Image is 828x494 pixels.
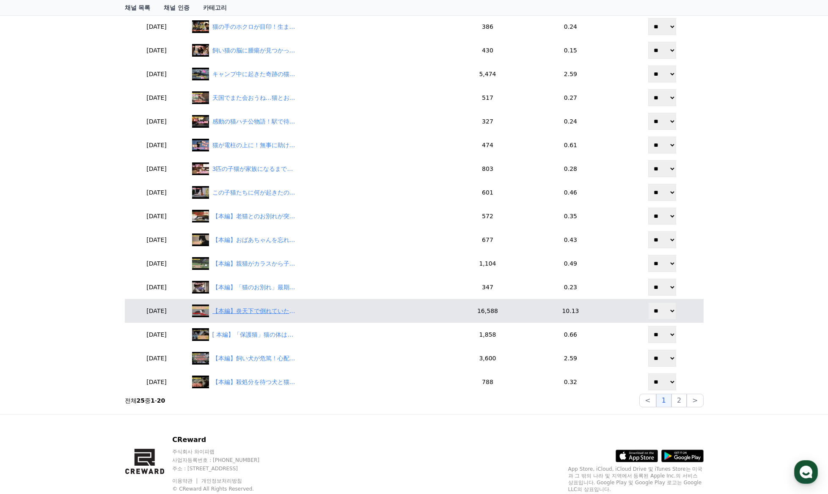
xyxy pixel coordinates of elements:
[192,186,209,199] img: この子猫たちに何が起きたの？感動のストーリー！
[125,15,189,38] td: [DATE]
[192,186,451,199] a: この子猫たちに何が起きたの？感動のストーリー！ この子猫たちに何が起きたの？感動のストーリー！
[192,44,451,57] a: 飼い猫の脳に腫瘍が見つかった。手術の成功率は低い！ 飼い猫の脳に腫瘍が見つかった。手術の成功率は低い！
[212,165,297,173] div: 3匹の子猫が家族になるまでの物語
[212,330,297,339] div: [ 本編】「保護猫」猫の体はボロボロで痩せてガリガリ！新しい家族のもとへ
[455,204,520,228] td: 572
[192,281,209,294] img: 【本編】「猫のお別れ」最期のサインが近づいたら！ 最後は私の腕の中で天国に
[125,323,189,346] td: [DATE]
[125,370,189,394] td: [DATE]
[455,110,520,133] td: 327
[192,233,451,246] a: 【本編】おばあちゃんを忘れない猫の優しさに感動！ 【本編】おばあちゃんを忘れない猫の優しさに感動！
[125,38,189,62] td: [DATE]
[3,268,56,289] a: 홈
[125,299,189,323] td: [DATE]
[125,275,189,299] td: [DATE]
[520,323,621,346] td: 0.66
[520,252,621,275] td: 0.49
[192,68,209,80] img: キャンプ中に起きた奇跡の猫救出劇！
[212,46,297,55] div: 飼い猫の脳に腫瘍が見つかった。手術の成功率は低い！
[520,110,621,133] td: 0.24
[201,478,242,484] a: 개인정보처리방침
[192,20,451,33] a: 猫の手のホクロが目印！生まれ変わったら必ず探すから 猫の手のホクロが目印！生まれ変わったら必ず探すから
[192,328,451,341] a: [ 本編】「保護猫」猫の体はボロボロで痩せてガリガリ！新しい家族のもとへ [ 本編】「保護猫」猫の体はボロボロで痩せてガリガリ！新しい家族のもとへ
[192,376,451,388] a: 【本編】殺処分を待つ犬と猫！最後の願いとは・・・ 保護猫の未来 #かわいい猫 #cat #cat #猫 ＃殺処分 ＃感動のストーリー #犬 #dog #保護犬の未来 【本編】殺処分を待つ犬と猫！...
[192,376,209,388] img: 【本編】殺処分を待つ犬と猫！最後の願いとは・・・ 保護猫の未来 #かわいい猫 #cat #cat #猫 ＃殺処分 ＃感動のストーリー #犬 #dog #保護犬の未来
[455,38,520,62] td: 430
[212,117,297,126] div: 感動の猫ハチ公物語！駅で待ち続けたミミの真実
[172,465,321,472] p: 주소 : [STREET_ADDRESS]
[172,478,199,484] a: 이용약관
[192,162,209,175] img: 3匹の子猫が家族になるまでの物語
[192,305,451,317] a: 【本編】炎天下で倒れていた猫を助けたら奇跡が起きた！ 【本編】炎天下で倒れていた猫を助けたら奇跡が起きた！
[455,346,520,370] td: 3,600
[27,281,32,288] span: 홈
[520,346,621,370] td: 2.59
[520,275,621,299] td: 0.23
[192,257,451,270] a: 【本編】親猫がカラスから子猫を守った！ 私が間に間に合わなかったせいで・・・ 【本編】親猫がカラスから子猫を守った！ 私が間に間に合わなかったせいで・・・
[125,157,189,181] td: [DATE]
[212,307,297,316] div: 【本編】炎天下で倒れていた猫を助けたら奇跡が起きた！
[192,305,209,317] img: 【本編】炎天下で倒れていた猫を助けたら奇跡が起きた！
[455,323,520,346] td: 1,858
[192,115,451,128] a: 感動の猫ハチ公物語！駅で待ち続けたミミの真実 感動の猫ハチ公物語！駅で待ち続けたミミの[PERSON_NAME]
[192,91,209,104] img: 天国でまた会おうね…猫とおばあちゃんの絆に感動！
[192,20,209,33] img: 猫の手のホクロが目印！生まれ変わったら必ず探すから
[455,275,520,299] td: 347
[656,394,671,407] button: 1
[125,110,189,133] td: [DATE]
[192,139,451,151] a: 猫が電柱の上に！無事に助けられるのか？ 猫が電柱の上に！無事に助けられるのか？
[520,181,621,204] td: 0.46
[455,181,520,204] td: 601
[172,457,321,464] p: 사업자등록번호 : [PHONE_NUMBER]
[125,346,189,370] td: [DATE]
[212,70,297,79] div: キャンプ中に起きた奇跡の猫救出劇！
[568,466,704,493] p: App Store, iCloud, iCloud Drive 및 iTunes Store는 미국과 그 밖의 나라 및 지역에서 등록된 Apple Inc.의 서비스 상표입니다. Goo...
[192,162,451,175] a: 3匹の子猫が家族になるまでの物語 3匹の子猫が家族になるまでの物語
[172,435,321,445] p: CReward
[212,259,297,268] div: 【本編】親猫がカラスから子猫を守った！ 私が間に間に合わなかったせいで・・・
[455,133,520,157] td: 474
[520,299,621,323] td: 10.13
[520,62,621,86] td: 2.59
[192,139,209,151] img: 猫が電柱の上に！無事に助けられるのか？
[455,157,520,181] td: 803
[172,486,321,492] p: © CReward All Rights Reserved.
[520,157,621,181] td: 0.28
[212,212,297,221] div: 【本編】老猫とのお別れが突然やってきた感動の瞬間！
[192,257,209,270] img: 【本編】親猫がカラスから子猫を守った！ 私が間に間に合わなかったせいで・・・
[212,141,297,150] div: 猫が電柱の上に！無事に助けられるのか？
[687,394,703,407] button: >
[212,93,297,102] div: 天国でまた会おうね…猫とおばあちゃんの絆に感動！
[125,86,189,110] td: [DATE]
[56,268,109,289] a: 대화
[157,397,165,404] strong: 20
[125,181,189,204] td: [DATE]
[455,228,520,252] td: 677
[192,328,209,341] img: [ 本編】「保護猫」猫の体はボロボロで痩せてガリガリ！新しい家族のもとへ
[192,115,209,128] img: 感動の猫ハチ公物語！駅で待ち続けたミミの真実
[520,204,621,228] td: 0.35
[192,44,209,57] img: 飼い猫の脳に腫瘍が見つかった。手術の成功率は低い！
[212,188,297,197] div: この子猫たちに何が起きたの？感動のストーリー！
[192,210,209,222] img: 【本編】老猫とのお別れが突然やってきた感動の瞬間！
[192,91,451,104] a: 天国でまた会おうね…猫とおばあちゃんの絆に感動！ 天国でまた会おうね…猫とおばあちゃんの絆に感動！
[520,38,621,62] td: 0.15
[125,133,189,157] td: [DATE]
[455,62,520,86] td: 5,474
[125,252,189,275] td: [DATE]
[125,62,189,86] td: [DATE]
[212,354,297,363] div: 【本編】飼い犬が危篤！心配そうに玄関には20匹の猫が集まっていた。
[137,397,145,404] strong: 25
[109,268,162,289] a: 설정
[125,204,189,228] td: [DATE]
[192,68,451,80] a: キャンプ中に起きた奇跡の猫救出劇！ キャンプ中に起きた奇跡の猫救出劇！
[520,86,621,110] td: 0.27
[212,22,297,31] div: 猫の手のホクロが目印！生まれ変わったら必ず探すから
[639,394,656,407] button: <
[455,370,520,394] td: 788
[455,252,520,275] td: 1,104
[125,228,189,252] td: [DATE]
[192,352,451,365] a: 【本編】飼い犬が危篤！心配そうに玄関には20匹の猫が集まっていた。 【本編】飼い犬が危篤！心配そうに玄関には20匹の猫が集まっていた。
[212,283,297,292] div: 【本編】「猫のお別れ」最期のサインが近づいたら！ 最後は私の腕の中で天国に
[125,396,165,405] p: 전체 중 -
